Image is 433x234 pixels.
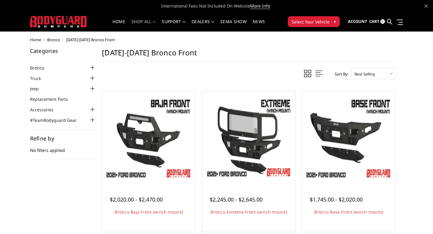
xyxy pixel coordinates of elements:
a: Bodyguard Ford Bronco Bronco Baja Front (winch mount) [104,93,194,183]
span: $2,245.00 - $2,645.00 [210,196,263,203]
a: Support [162,20,186,31]
h1: [DATE]-[DATE] Bronco Front [102,48,395,62]
a: Replacement Parts [30,96,75,102]
a: Jeep [30,85,46,92]
span: Cart [369,19,379,24]
div: No filters applied [30,136,96,160]
a: Bronco Baja Front (winch mount) [115,209,183,215]
a: Home [112,20,125,31]
a: #TeamBodyguard Gear [30,117,84,123]
a: shop all [131,20,156,31]
a: Home [30,37,41,42]
span: $1,745.00 - $2,020.00 [310,196,363,203]
a: Account [348,14,367,30]
a: Cart 0 [369,14,385,30]
h5: Refine by [30,136,96,141]
a: Truck [30,75,48,82]
a: Accessories [30,106,61,113]
span: [DATE]-[DATE] Bronco Front [66,37,115,42]
a: Bronco Base Front (winch mount) [314,209,383,215]
a: Bronco Extreme Front (winch mount) [210,209,287,215]
span: ▾ [334,18,336,25]
span: Select Your Vehicle [292,19,330,25]
span: 0 [380,19,385,24]
h5: Categories [30,48,96,54]
a: Bronco [47,37,60,42]
img: BODYGUARD BUMPERS [30,16,87,27]
a: News [253,20,265,31]
label: Sort By: [331,69,349,79]
span: $2,020.00 - $2,470.00 [110,196,163,203]
a: Dealers [192,20,214,31]
a: SEMA Show [220,20,247,31]
a: Bronco Extreme Front (winch mount) Bronco Extreme Front (winch mount) [204,93,293,183]
a: Freedom Series - Bronco Base Front Bumper Bronco Base Front (winch mount) [304,93,394,183]
a: More Info [250,3,270,9]
button: Select Your Vehicle [288,16,340,27]
a: Bronco [30,65,52,71]
span: Account [348,19,367,24]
